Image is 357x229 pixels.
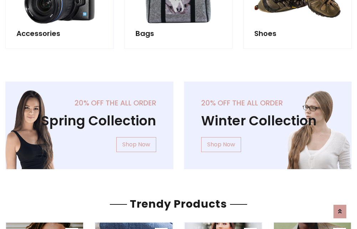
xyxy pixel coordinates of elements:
h5: 20% off the all order [22,99,156,107]
span: Trendy Products [127,196,230,212]
h5: Bags [136,29,222,38]
h5: Accessories [16,29,103,38]
h5: 20% off the all order [201,99,335,107]
h5: Shoes [254,29,341,38]
a: Shop Now [201,137,241,152]
a: Shop Now [116,137,156,152]
h1: Spring Collection [22,113,156,129]
h1: Winter Collection [201,113,335,129]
